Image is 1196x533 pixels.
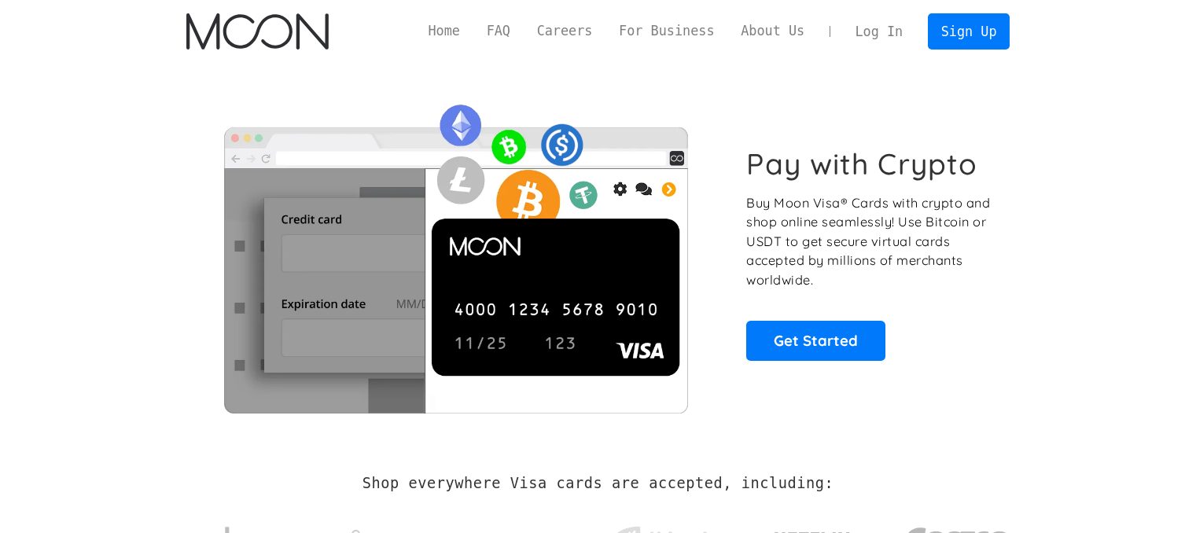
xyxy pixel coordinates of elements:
[186,94,725,413] img: Moon Cards let you spend your crypto anywhere Visa is accepted.
[605,21,727,41] a: For Business
[415,21,473,41] a: Home
[362,475,834,492] h2: Shop everywhere Visa cards are accepted, including:
[928,13,1010,49] a: Sign Up
[746,146,977,182] h1: Pay with Crypto
[524,21,605,41] a: Careers
[746,321,885,360] a: Get Started
[186,13,329,50] img: Moon Logo
[473,21,524,41] a: FAQ
[842,14,916,49] a: Log In
[186,13,329,50] a: home
[746,193,992,290] p: Buy Moon Visa® Cards with crypto and shop online seamlessly! Use Bitcoin or USDT to get secure vi...
[727,21,818,41] a: About Us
